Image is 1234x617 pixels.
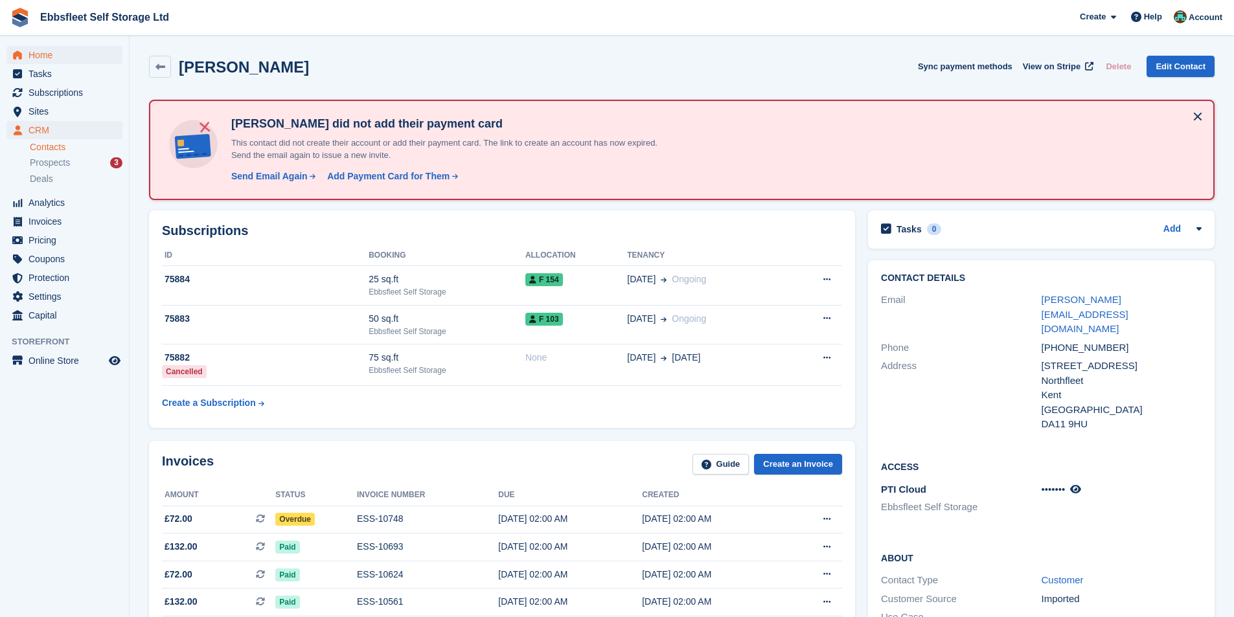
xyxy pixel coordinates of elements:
div: 3 [110,157,122,168]
div: ESS-10561 [357,595,498,609]
div: Customer Source [881,592,1041,607]
a: menu [6,65,122,83]
span: Pricing [29,231,106,249]
div: None [525,351,627,365]
a: Contacts [30,141,122,153]
th: Due [498,485,642,506]
a: Create an Invoice [754,454,842,475]
span: Capital [29,306,106,324]
span: Tasks [29,65,106,83]
a: menu [6,352,122,370]
span: [DATE] [627,312,656,326]
th: Amount [162,485,275,506]
a: Edit Contact [1147,56,1215,77]
a: Deals [30,172,122,186]
span: Sites [29,102,106,120]
div: 25 sq.ft [369,273,525,286]
span: [DATE] [627,273,656,286]
div: [DATE] 02:00 AM [642,568,786,581]
a: menu [6,84,122,102]
img: stora-icon-8386f47178a22dfd0bd8f6a31ec36ba5ce8667c1dd55bd0f319d3a0aa187defe.svg [10,8,30,27]
div: [DATE] 02:00 AM [498,568,642,581]
div: ESS-10624 [357,568,498,581]
th: Allocation [525,245,627,266]
span: Deals [30,173,53,185]
th: Created [642,485,786,506]
a: menu [6,121,122,139]
a: [PERSON_NAME][EMAIL_ADDRESS][DOMAIN_NAME] [1042,294,1128,334]
p: This contact did not create their account or add their payment card. The link to create an accoun... [226,137,680,162]
div: DA11 9HU [1042,417,1202,432]
a: menu [6,287,122,306]
li: Ebbsfleet Self Storage [881,500,1041,515]
button: Delete [1101,56,1136,77]
div: 75 sq.ft [369,351,525,365]
div: 75882 [162,351,369,365]
span: Create [1080,10,1106,23]
h2: Contact Details [881,273,1202,284]
span: £72.00 [165,512,192,526]
img: no-card-linked-e7822e413c904bf8b177c4d89f31251c4716f9871600ec3ca5bfc59e148c83f4.svg [166,117,221,172]
th: Tenancy [627,245,787,266]
div: Contact Type [881,573,1041,588]
a: menu [6,231,122,249]
span: Paid [275,596,299,609]
span: Account [1189,11,1222,24]
div: Cancelled [162,365,207,378]
h2: Invoices [162,454,214,475]
span: Ongoing [672,274,706,284]
div: [DATE] 02:00 AM [498,512,642,526]
div: Kent [1042,388,1202,403]
div: [PHONE_NUMBER] [1042,341,1202,355]
span: Coupons [29,250,106,268]
div: 75883 [162,312,369,326]
span: ••••••• [1042,484,1066,495]
div: Send Email Again [231,170,308,183]
a: Add Payment Card for Them [322,170,459,183]
div: Ebbsfleet Self Storage [369,326,525,337]
span: View on Stripe [1023,60,1080,73]
div: Address [881,359,1041,432]
span: Paid [275,541,299,554]
h2: Tasks [897,223,922,235]
div: Imported [1042,592,1202,607]
span: £72.00 [165,568,192,581]
div: [DATE] 02:00 AM [498,595,642,609]
div: Add Payment Card for Them [327,170,450,183]
a: Ebbsfleet Self Storage Ltd [35,6,174,28]
a: menu [6,306,122,324]
a: Add [1163,222,1181,237]
button: Sync payment methods [918,56,1012,77]
span: Home [29,46,106,64]
span: [DATE] [672,351,700,365]
th: Status [275,485,357,506]
h4: [PERSON_NAME] did not add their payment card [226,117,680,131]
a: Guide [692,454,749,475]
span: Analytics [29,194,106,212]
span: Subscriptions [29,84,106,102]
div: Ebbsfleet Self Storage [369,365,525,376]
div: [DATE] 02:00 AM [642,595,786,609]
a: menu [6,46,122,64]
div: Northfleet [1042,374,1202,388]
div: 0 [927,223,942,235]
h2: Subscriptions [162,223,842,238]
span: CRM [29,121,106,139]
span: Settings [29,287,106,306]
a: menu [6,212,122,230]
div: ESS-10693 [357,540,498,554]
a: Prospects 3 [30,156,122,170]
div: ESS-10748 [357,512,498,526]
div: Ebbsfleet Self Storage [369,286,525,298]
div: Email [881,293,1041,337]
a: menu [6,102,122,120]
span: Protection [29,269,106,287]
div: Phone [881,341,1041,355]
a: menu [6,250,122,268]
a: menu [6,269,122,287]
h2: [PERSON_NAME] [179,58,309,76]
span: Online Store [29,352,106,370]
a: Create a Subscription [162,391,264,415]
span: Storefront [12,335,129,348]
div: 75884 [162,273,369,286]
